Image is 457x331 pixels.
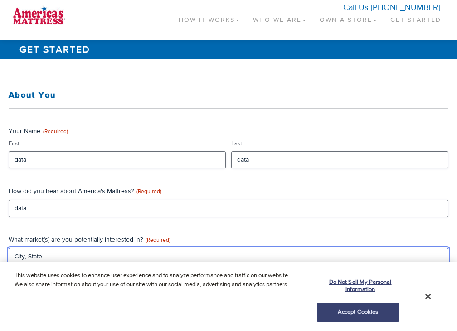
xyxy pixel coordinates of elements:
[43,128,68,135] span: (Required)
[317,273,399,298] button: Do Not Sell My Personal Information
[146,236,170,243] span: (Required)
[9,248,448,265] input: City, State
[343,2,368,13] span: Call Us
[136,188,161,195] span: (Required)
[9,5,69,27] img: logo
[425,292,431,301] button: Close
[15,40,442,59] h1: Get Started
[231,139,448,148] label: Last
[317,303,399,322] button: Accept Cookies
[246,5,313,31] a: Who We Are
[9,139,226,148] label: First
[9,235,448,244] label: What market(s) are you potentially interested in?
[172,5,246,31] a: How It Works
[384,5,448,31] a: Get Started
[9,91,448,100] h3: About You
[371,2,440,13] a: [PHONE_NUMBER]
[313,5,384,31] a: Own a Store
[9,127,68,136] legend: Your Name
[15,271,299,289] p: This website uses cookies to enhance user experience and to analyze performance and traffic on ou...
[9,187,448,196] label: How did you hear about America's Mattress?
